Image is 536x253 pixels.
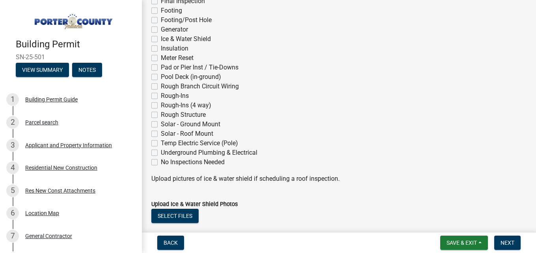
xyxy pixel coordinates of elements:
div: Residential New Construction [25,165,97,171]
label: Footing/Post Hole [161,15,212,25]
label: Underground Plumbing & Electrical [161,148,257,157]
div: 6 [6,207,19,219]
div: Res New Const Attachments [25,188,95,193]
label: No Inspections Needed [161,157,225,167]
label: Pool Deck (in-ground) [161,72,221,82]
h4: Building Permit [16,39,136,50]
label: Insulation [161,44,188,53]
label: Rough Structure [161,110,206,120]
div: Building Permit Guide [25,97,78,102]
div: 1 [6,93,19,106]
wm-modal-confirm: Summary [16,67,69,73]
div: Location Map [25,210,59,216]
div: Parcel search [25,120,58,125]
div: 7 [6,230,19,242]
label: Rough-Ins [161,91,189,101]
div: 2 [6,116,19,129]
button: Save & Exit [440,236,488,250]
label: Ice & Water Shield [161,34,211,44]
p: Upload pictures of ice & water shield if scheduling a roof inspection. [151,174,527,184]
label: Temp Electric Service (Pole) [161,139,238,148]
label: Meter Reset [161,53,194,63]
div: General Contractor [25,233,72,239]
label: Pad or Pier Inst / Tie-Downs [161,63,238,72]
label: Solar - Roof Mount [161,129,213,139]
label: Rough-Ins (4 way) [161,101,211,110]
span: SN-25-501 [16,53,126,61]
div: Applicant and Property Information [25,142,112,148]
button: View Summary [16,63,69,77]
span: Next [501,240,514,246]
img: Porter County, Indiana [16,8,129,30]
label: Upload Ice & Water Shield Photos [151,202,238,207]
button: Back [157,236,184,250]
div: 5 [6,184,19,197]
div: 4 [6,161,19,174]
label: Solar - Ground Mount [161,120,220,129]
span: Back [164,240,178,246]
label: Generator [161,25,188,34]
button: Select files [151,209,199,223]
span: Save & Exit [447,240,477,246]
button: Next [494,236,521,250]
label: Rough Branch Circuit Wiring [161,82,239,91]
div: 3 [6,139,19,152]
wm-modal-confirm: Notes [72,67,102,73]
label: Footing [161,6,182,15]
button: Notes [72,63,102,77]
